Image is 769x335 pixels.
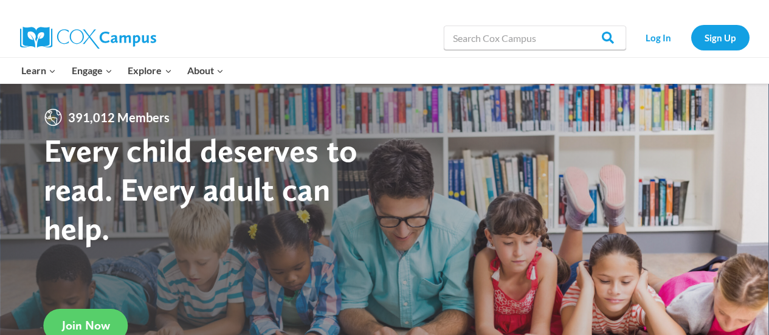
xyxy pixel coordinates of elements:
[444,26,626,50] input: Search Cox Campus
[63,108,174,127] span: 391,012 Members
[72,63,112,78] span: Engage
[14,58,232,83] nav: Primary Navigation
[62,318,110,333] span: Join Now
[632,25,750,50] nav: Secondary Navigation
[632,25,685,50] a: Log In
[128,63,171,78] span: Explore
[187,63,224,78] span: About
[691,25,750,50] a: Sign Up
[20,27,156,49] img: Cox Campus
[44,131,357,247] strong: Every child deserves to read. Every adult can help.
[21,63,56,78] span: Learn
